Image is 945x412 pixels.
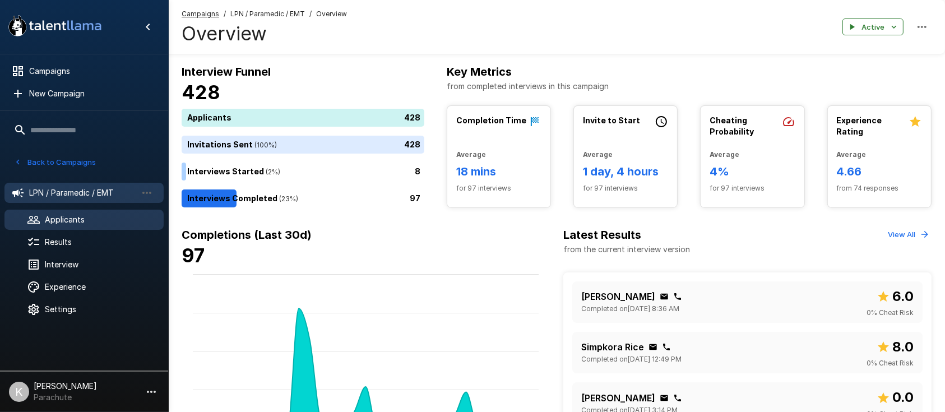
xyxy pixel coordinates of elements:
b: Key Metrics [447,65,512,78]
div: Click to copy [662,342,671,351]
b: Average [456,150,486,159]
button: View All [885,226,932,243]
b: 428 [182,81,220,104]
p: 428 [404,139,420,151]
span: from 74 responses [837,183,922,194]
span: Overall score out of 10 [877,387,914,408]
span: for 97 interviews [583,183,668,194]
span: Overview [316,8,347,20]
div: Click to copy [648,342,657,351]
p: from completed interviews in this campaign [447,81,932,92]
span: LPN / Paramedic / EMT [230,8,305,20]
b: Completion Time [456,115,526,125]
span: Completed on [DATE] 8:36 AM [581,303,679,314]
span: Overall score out of 10 [877,336,914,358]
button: Active [842,18,904,36]
h4: Overview [182,22,347,45]
b: Experience Rating [837,115,882,136]
h6: 1 day, 4 hours [583,163,668,180]
b: Cheating Probability [710,115,754,136]
span: for 97 interviews [710,183,795,194]
span: Overall score out of 10 [877,286,914,307]
div: Click to copy [660,292,669,301]
b: Average [710,150,739,159]
b: Interview Funnel [182,65,271,78]
b: Average [837,150,867,159]
u: Campaigns [182,10,219,18]
b: Latest Results [563,228,641,242]
span: Completed on [DATE] 12:49 PM [581,354,682,365]
p: [PERSON_NAME] [581,290,655,303]
span: 0 % Cheat Risk [867,307,914,318]
p: Simpkora Rice [581,340,644,354]
b: Invite to Start [583,115,640,125]
b: 97 [182,244,205,267]
h6: 18 mins [456,163,541,180]
b: Average [583,150,613,159]
span: / [224,8,226,20]
h6: 4% [710,163,795,180]
b: Completions (Last 30d) [182,228,312,242]
p: from the current interview version [563,244,690,255]
b: 8.0 [892,339,914,355]
div: Click to copy [673,394,682,402]
p: 428 [404,112,420,124]
span: for 97 interviews [456,183,541,194]
span: 0 % Cheat Risk [867,358,914,369]
span: / [309,8,312,20]
p: 97 [410,193,420,205]
p: [PERSON_NAME] [581,391,655,405]
div: Click to copy [673,292,682,301]
b: 0.0 [892,389,914,405]
b: 6.0 [892,288,914,304]
div: Click to copy [660,394,669,402]
h6: 4.66 [837,163,922,180]
p: 8 [415,166,420,178]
